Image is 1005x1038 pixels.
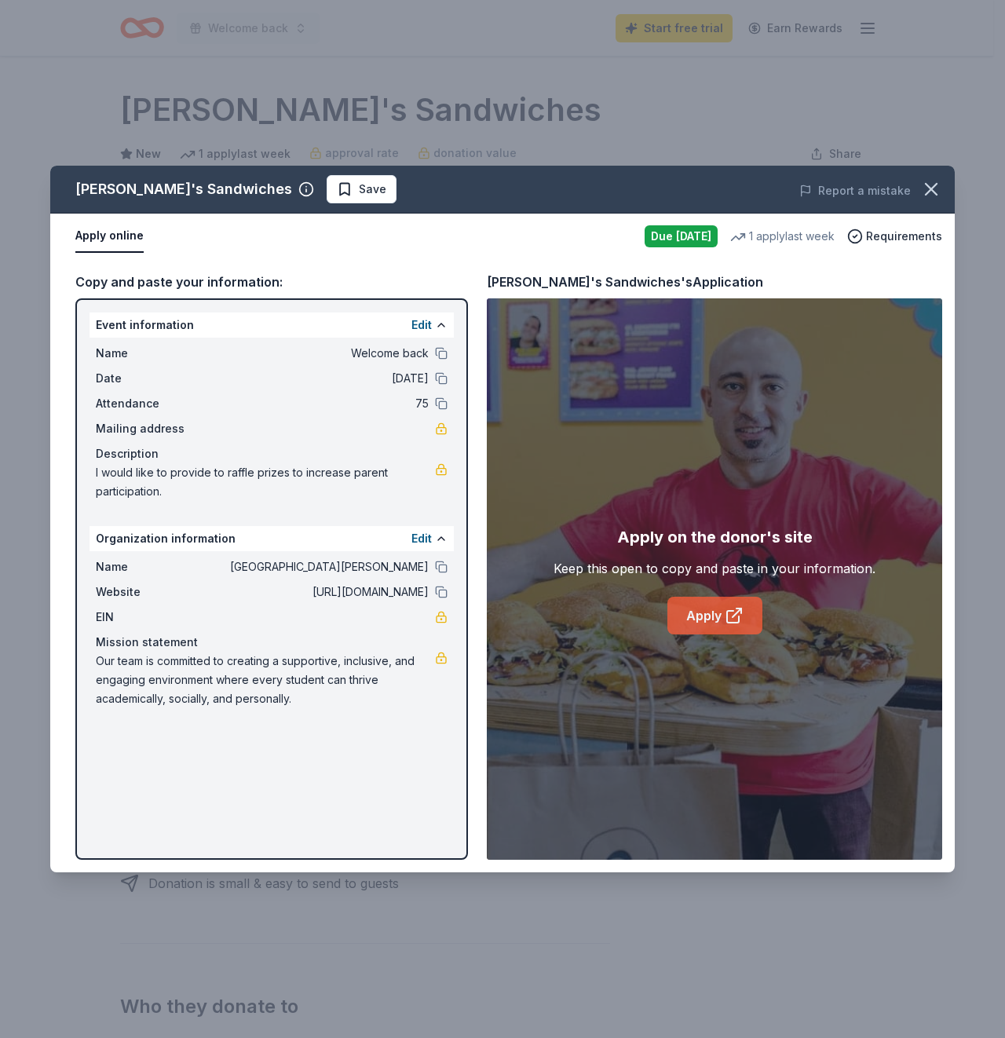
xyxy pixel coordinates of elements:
[96,463,435,501] span: I would like to provide to raffle prizes to increase parent participation.
[667,597,762,634] a: Apply
[847,227,942,246] button: Requirements
[96,444,448,463] div: Description
[96,583,201,601] span: Website
[96,369,201,388] span: Date
[554,559,875,578] div: Keep this open to copy and paste in your information.
[75,220,144,253] button: Apply online
[96,344,201,363] span: Name
[90,312,454,338] div: Event information
[866,227,942,246] span: Requirements
[96,652,435,708] span: Our team is committed to creating a supportive, inclusive, and engaging environment where every s...
[75,272,468,292] div: Copy and paste your information:
[96,633,448,652] div: Mission statement
[90,526,454,551] div: Organization information
[201,344,429,363] span: Welcome back
[799,181,911,200] button: Report a mistake
[201,394,429,413] span: 75
[96,608,201,627] span: EIN
[411,529,432,548] button: Edit
[201,557,429,576] span: [GEOGRAPHIC_DATA][PERSON_NAME]
[730,227,835,246] div: 1 apply last week
[201,583,429,601] span: [URL][DOMAIN_NAME]
[75,177,292,202] div: [PERSON_NAME]'s Sandwiches
[645,225,718,247] div: Due [DATE]
[201,369,429,388] span: [DATE]
[96,394,201,413] span: Attendance
[96,557,201,576] span: Name
[327,175,397,203] button: Save
[617,524,813,550] div: Apply on the donor's site
[411,316,432,334] button: Edit
[96,419,201,438] span: Mailing address
[487,272,763,292] div: [PERSON_NAME]'s Sandwiches's Application
[359,180,386,199] span: Save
